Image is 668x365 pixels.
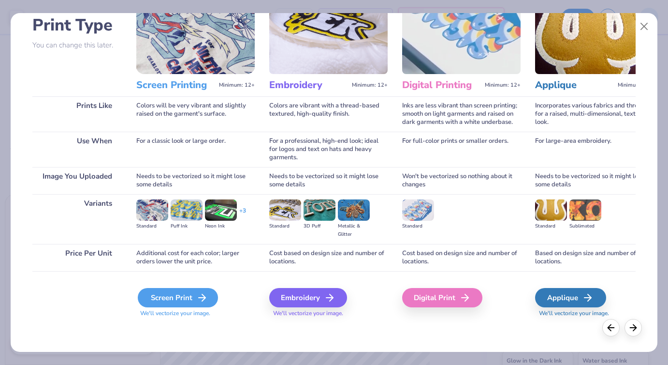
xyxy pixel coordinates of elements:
div: Additional cost for each color; larger orders lower the unit price. [136,244,255,271]
img: Metallic & Glitter [338,199,370,221]
span: Minimum: 12+ [352,82,388,89]
div: 3D Puff [304,222,335,230]
span: Minimum: 12+ [485,82,521,89]
div: For full-color prints or smaller orders. [402,132,521,167]
div: Embroidery [269,288,347,307]
div: Cost based on design size and number of locations. [402,244,521,271]
div: Use When [32,132,122,167]
span: We'll vectorize your image. [136,309,255,318]
div: Screen Print [138,288,218,307]
span: We'll vectorize your image. [535,309,653,318]
div: Price Per Unit [32,244,122,271]
h3: Embroidery [269,79,348,91]
div: Cost based on design size and number of locations. [269,244,388,271]
div: Needs to be vectorized so it might lose some details [535,167,653,194]
img: Puff Ink [171,199,203,221]
div: + 3 [239,207,246,223]
h3: Screen Printing [136,79,215,91]
div: For a classic look or large order. [136,132,255,167]
span: We'll vectorize your image. [269,309,388,318]
div: Needs to be vectorized so it might lose some details [136,167,255,194]
img: Standard [535,199,567,221]
img: Standard [402,199,434,221]
div: For large-area embroidery. [535,132,653,167]
div: Prints Like [32,96,122,132]
div: Puff Ink [171,222,203,230]
img: Standard [269,199,301,221]
div: Neon Ink [205,222,237,230]
span: Minimum: 12+ [618,82,653,89]
div: Sublimated [569,222,601,230]
button: Close [635,17,653,36]
div: Applique [535,288,606,307]
div: Metallic & Glitter [338,222,370,239]
img: Sublimated [569,199,601,221]
div: For a professional, high-end look; ideal for logos and text on hats and heavy garments. [269,132,388,167]
div: Colors are vibrant with a thread-based textured, high-quality finish. [269,96,388,132]
div: Variants [32,194,122,244]
div: Image You Uploaded [32,167,122,194]
div: Needs to be vectorized so it might lose some details [269,167,388,194]
div: Incorporates various fabrics and threads for a raised, multi-dimensional, textured look. [535,96,653,132]
div: Won't be vectorized so nothing about it changes [402,167,521,194]
p: You can change this later. [32,41,122,49]
div: Inks are less vibrant than screen printing; smooth on light garments and raised on dark garments ... [402,96,521,132]
div: Standard [402,222,434,230]
div: Digital Print [402,288,482,307]
h3: Digital Printing [402,79,481,91]
div: Based on design size and number of locations. [535,244,653,271]
h3: Applique [535,79,614,91]
img: Standard [136,199,168,221]
img: 3D Puff [304,199,335,221]
span: Minimum: 12+ [219,82,255,89]
div: Colors will be very vibrant and slightly raised on the garment's surface. [136,96,255,132]
div: Standard [269,222,301,230]
img: Neon Ink [205,199,237,221]
div: Standard [535,222,567,230]
div: Standard [136,222,168,230]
